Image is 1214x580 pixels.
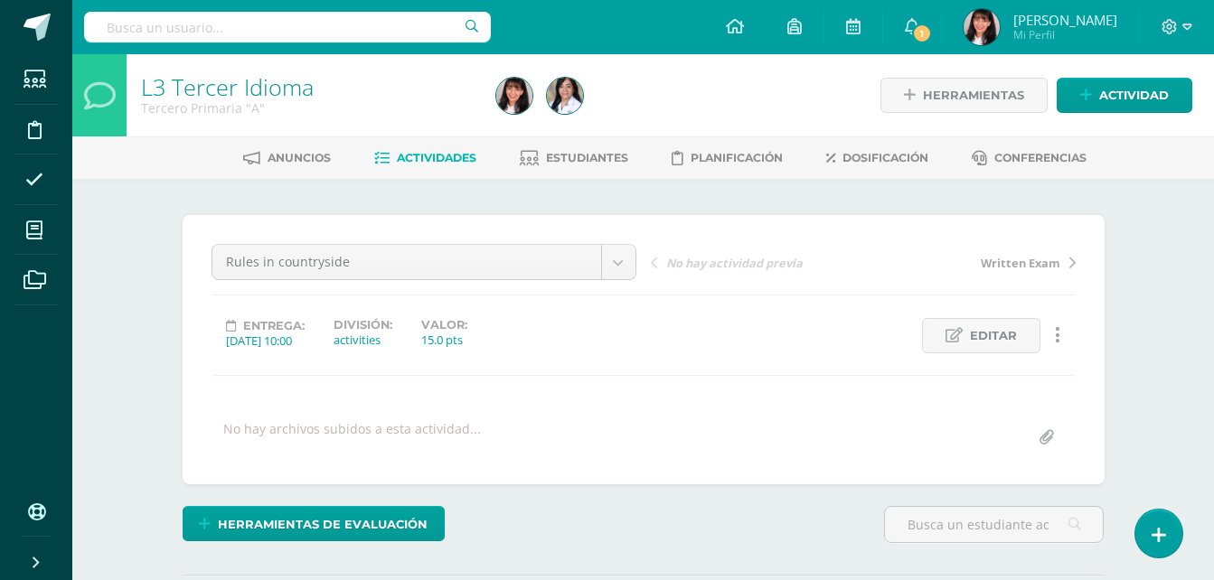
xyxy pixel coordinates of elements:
a: L3 Tercer Idioma [141,71,314,102]
span: Entrega: [243,319,305,332]
span: Planificación [691,151,783,164]
a: Dosificación [826,144,928,173]
h1: L3 Tercer Idioma [141,74,475,99]
a: Herramientas [880,78,1048,113]
span: Anuncios [268,151,331,164]
span: Estudiantes [546,151,628,164]
div: No hay archivos subidos a esta actividad... [223,420,481,455]
span: Dosificación [842,151,928,164]
div: activities [334,332,392,348]
span: Conferencias [994,151,1087,164]
div: Tercero Primaria 'A' [141,99,475,117]
label: División: [334,318,392,332]
span: Herramientas de evaluación [218,508,428,541]
span: [PERSON_NAME] [1013,11,1117,29]
span: No hay actividad previa [666,255,803,271]
a: Actividad [1057,78,1192,113]
img: f24f368c0c04a6efa02f0eb874e4cc40.png [964,9,1000,45]
div: [DATE] 10:00 [226,332,305,349]
a: Actividades [374,144,476,173]
span: Editar [970,319,1017,352]
span: 1 [912,23,932,43]
input: Busca un usuario... [84,12,491,42]
a: Planificación [672,144,783,173]
img: f24f368c0c04a6efa02f0eb874e4cc40.png [496,78,532,114]
a: Estudiantes [520,144,628,173]
span: Rules in countryside [226,245,588,279]
div: 15.0 pts [421,332,467,348]
span: Written Exam [981,255,1060,271]
span: Actividad [1099,79,1169,112]
input: Busca un estudiante aquí... [885,507,1103,542]
span: Actividades [397,151,476,164]
a: Conferencias [972,144,1087,173]
a: Herramientas de evaluación [183,506,445,541]
span: Mi Perfil [1013,27,1117,42]
a: Anuncios [243,144,331,173]
label: Valor: [421,318,467,332]
span: Herramientas [923,79,1024,112]
a: Rules in countryside [212,245,635,279]
a: Written Exam [863,253,1076,271]
img: 370ed853a3a320774bc16059822190fc.png [547,78,583,114]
